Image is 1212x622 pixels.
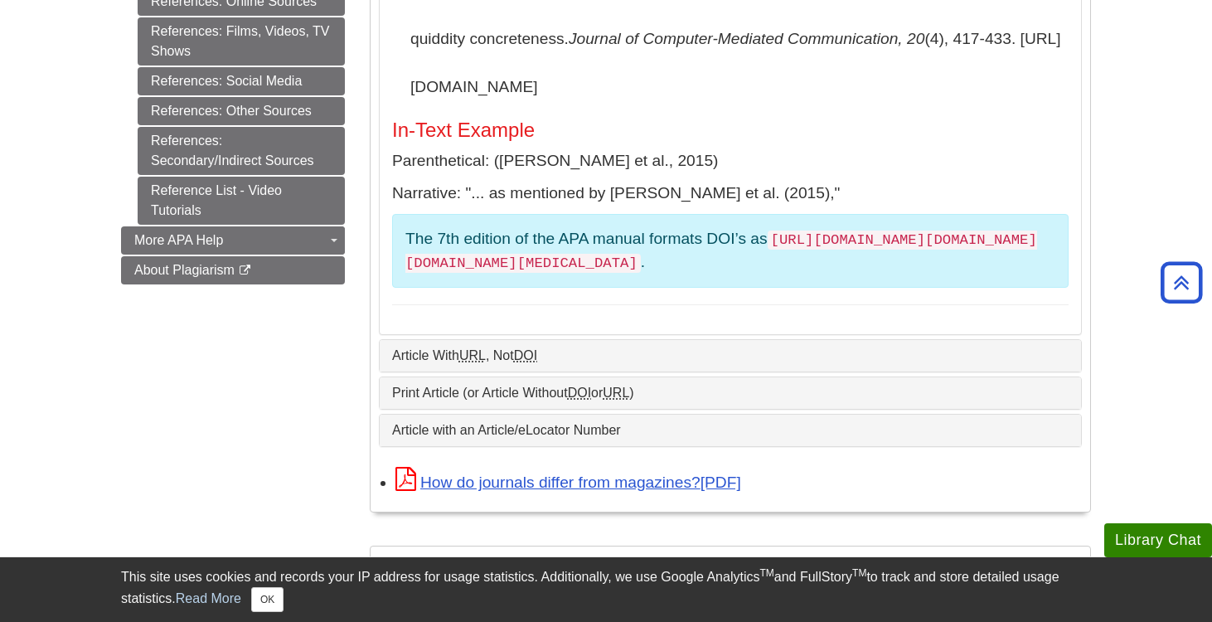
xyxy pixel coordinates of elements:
[251,587,284,612] button: Close
[134,233,223,247] span: More APA Help
[138,67,345,95] a: References: Social Media
[392,423,1069,438] a: Article with an Article/eLocator Number
[138,17,345,66] a: References: Films, Videos, TV Shows
[459,348,486,362] abbr: Uniform Resource Locator. This is the web/URL address found in the address bar of a webpage.
[603,386,629,400] abbr: Uniform Resource Locator. This is the web/URL address found in the address bar of a webpage.
[392,386,1069,401] a: Print Article (or Article WithoutDOIorURL)
[759,567,773,579] sup: TM
[569,30,924,47] i: Journal of Computer-Mediated Communication, 20
[371,547,1090,590] h2: Case Study
[176,591,241,605] a: Read More
[134,263,235,277] span: About Plagiarism
[514,348,537,362] abbr: Digital Object Identifier. This is the string of numbers associated with a particular article. No...
[138,97,345,125] a: References: Other Sources
[121,256,345,284] a: About Plagiarism
[392,149,1069,173] p: Parenthetical: ([PERSON_NAME] et al., 2015)
[852,567,866,579] sup: TM
[138,177,345,225] a: Reference List - Video Tutorials
[405,227,1055,275] p: The 7th edition of the APA manual formats DOI’s as .
[138,127,345,175] a: References: Secondary/Indirect Sources
[568,386,591,400] abbr: Digital Object Identifier. This is the string of numbers associated with a particular article. No...
[392,119,1069,141] h5: In-Text Example
[392,348,1069,363] a: Article WithURL, NotDOI
[392,182,1069,206] p: Narrative: "... as mentioned by [PERSON_NAME] et al. (2015),"
[121,226,345,255] a: More APA Help
[395,474,741,491] a: Link opens in new window
[121,567,1091,612] div: This site uses cookies and records your IP address for usage statistics. Additionally, we use Goo...
[1104,523,1212,557] button: Library Chat
[238,265,252,276] i: This link opens in a new window
[1155,271,1208,294] a: Back to Top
